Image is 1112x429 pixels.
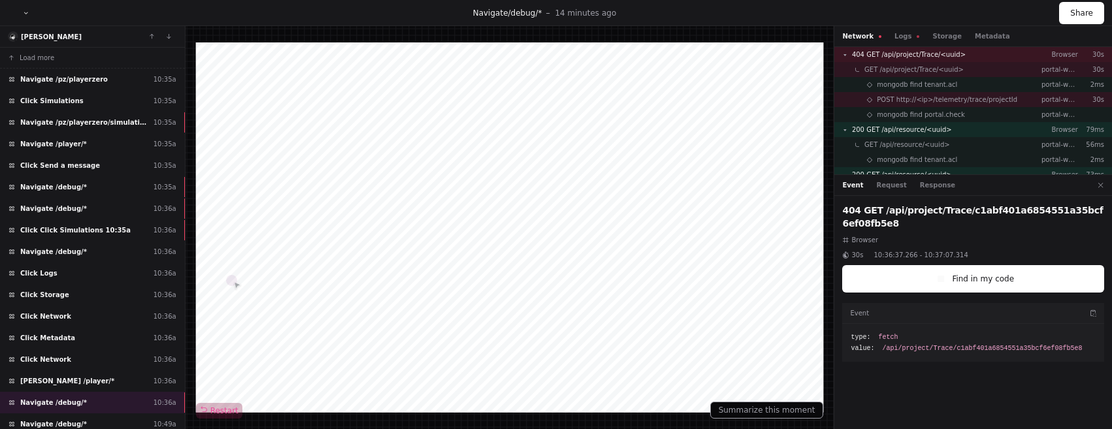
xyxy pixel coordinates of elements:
[894,31,919,41] button: Logs
[196,403,242,419] button: Restart
[1078,125,1104,135] p: 79ms
[21,33,82,40] a: [PERSON_NAME]
[710,402,824,419] button: Summarize this moment
[1078,155,1104,165] p: 2ms
[20,311,71,321] span: Click Network
[877,80,957,89] span: mongodb find tenant.acl
[154,225,176,235] div: 10:36a
[1078,170,1104,180] p: 73ms
[20,74,108,84] span: Navigate /pz/playerzero
[9,33,18,41] img: 14.svg
[20,376,114,386] span: [PERSON_NAME] /player/*
[842,180,863,190] button: Event
[20,139,87,149] span: Navigate /player/*
[850,308,869,318] h3: Event
[154,182,176,192] div: 10:35a
[852,125,952,135] span: 200 GET /api/resource/<uuid>
[877,95,1017,104] span: POST http://<ip>/telemetry/trace/projectId
[20,333,75,343] span: Click Metadata
[154,268,176,278] div: 10:36a
[932,31,961,41] button: Storage
[883,343,1083,353] span: /api/project/Trace/c1abf401a6854551a35bcf6ef08fb5e8
[154,333,176,343] div: 10:36a
[154,398,176,407] div: 10:36a
[154,161,176,170] div: 10:35a
[20,398,87,407] span: Navigate /debug/*
[851,332,870,342] span: type:
[852,170,952,180] span: 200 GET /api/resource/<uuid>
[20,247,87,257] span: Navigate /debug/*
[508,8,542,18] span: /debug/*
[874,250,968,260] span: 10:36:37.266 - 10:37:07.314
[20,225,131,235] span: Click Click Simulations 10:35a
[1078,50,1104,59] p: 30s
[200,405,238,416] span: Restart
[20,290,69,300] span: Click Storage
[877,110,965,119] span: mongodb find portal.check
[20,268,57,278] span: Click Logs
[842,204,1104,230] h2: 404 GET /api/project/Trace/c1abf401a6854551a35bcf6ef08fb5e8
[851,343,874,353] span: value:
[154,118,176,127] div: 10:35a
[1041,50,1078,59] p: Browser
[842,31,881,41] button: Network
[920,180,955,190] button: Response
[1078,65,1104,74] p: 30s
[154,376,176,386] div: 10:36a
[1078,95,1104,104] p: 30s
[555,8,616,18] p: 14 minutes ago
[864,65,964,74] span: GET /api/project/Trace/<uuid>
[1041,125,1078,135] p: Browser
[952,274,1014,284] span: Find in my code
[20,355,71,364] span: Click Network
[154,247,176,257] div: 10:36a
[1078,80,1104,89] p: 2ms
[20,419,87,429] span: Navigate /debug/*
[1059,2,1104,24] button: Share
[1041,65,1078,74] p: portal-webapp
[20,161,100,170] span: Click Send a message
[851,235,878,245] span: Browser
[154,290,176,300] div: 10:36a
[20,182,87,192] span: Navigate /debug/*
[473,8,508,18] span: Navigate
[842,265,1104,293] button: Find in my code
[154,74,176,84] div: 10:35a
[154,311,176,321] div: 10:36a
[20,204,87,214] span: Navigate /debug/*
[20,53,54,63] span: Load more
[1041,140,1078,150] p: portal-webapp
[20,96,84,106] span: Click Simulations
[1078,140,1104,150] p: 56ms
[154,419,176,429] div: 10:49a
[877,155,957,165] span: mongodb find tenant.acl
[877,180,907,190] button: Request
[879,332,898,342] span: fetch
[852,50,966,59] span: 404 GET /api/project/Trace/<uuid>
[1041,155,1078,165] p: portal-webapp
[1041,170,1078,180] p: Browser
[154,96,176,106] div: 10:35a
[1041,80,1078,89] p: portal-webapp
[864,140,950,150] span: GET /api/resource/<uuid>
[154,139,176,149] div: 10:35a
[975,31,1010,41] button: Metadata
[154,204,176,214] div: 10:36a
[1041,95,1078,104] p: portal-webapp
[851,250,863,260] span: 30s
[20,118,148,127] span: Navigate /pz/playerzero/simulations
[1041,110,1078,119] p: portal-webapp
[154,355,176,364] div: 10:36a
